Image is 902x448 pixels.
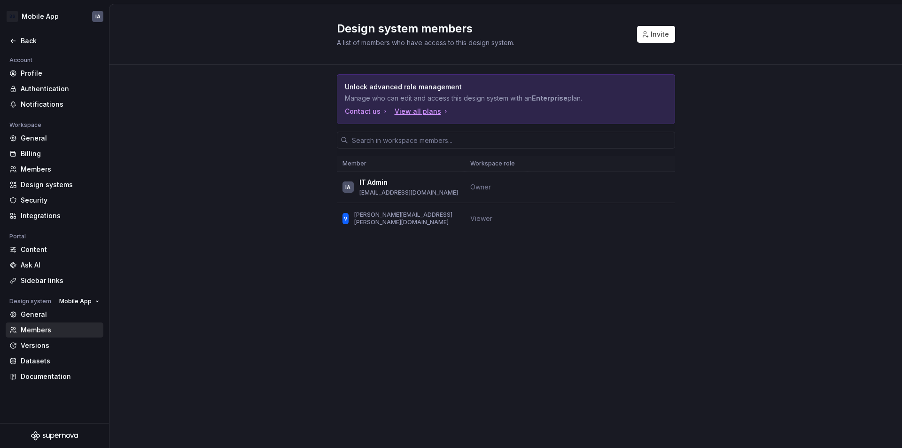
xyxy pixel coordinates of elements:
[359,189,458,196] p: [EMAIL_ADDRESS][DOMAIN_NAME]
[345,82,601,92] p: Unlock advanced role management
[6,162,103,177] a: Members
[21,36,100,46] div: Back
[651,30,669,39] span: Invite
[21,196,100,205] div: Security
[21,356,100,366] div: Datasets
[395,107,450,116] button: View all plans
[359,178,388,187] p: IT Admin
[2,6,107,27] button: BSMobile AppIA
[21,211,100,220] div: Integrations
[6,81,103,96] a: Authentication
[31,431,78,440] svg: Supernova Logo
[337,39,514,47] span: A list of members who have access to this design system.
[6,322,103,338] a: Members
[354,211,459,226] p: [PERSON_NAME][EMAIL_ADDRESS][PERSON_NAME][DOMAIN_NAME]
[6,296,55,307] div: Design system
[21,165,100,174] div: Members
[21,310,100,319] div: General
[6,131,103,146] a: General
[6,354,103,369] a: Datasets
[6,369,103,384] a: Documentation
[345,182,350,192] div: IA
[337,156,465,172] th: Member
[21,372,100,381] div: Documentation
[21,84,100,94] div: Authentication
[6,146,103,161] a: Billing
[21,180,100,189] div: Design systems
[532,94,568,102] b: Enterprise
[465,156,528,172] th: Workspace role
[6,177,103,192] a: Design systems
[6,338,103,353] a: Versions
[345,94,601,103] p: Manage who can edit and access this design system with an plan.
[337,21,626,36] h2: Design system members
[6,273,103,288] a: Sidebar links
[21,260,100,270] div: Ask AI
[21,134,100,143] div: General
[7,11,18,22] div: BS
[345,107,389,116] a: Contact us
[95,13,101,20] div: IA
[21,100,100,109] div: Notifications
[21,149,100,158] div: Billing
[6,33,103,48] a: Back
[6,66,103,81] a: Profile
[6,208,103,223] a: Integrations
[6,97,103,112] a: Notifications
[6,119,45,131] div: Workspace
[6,193,103,208] a: Security
[21,341,100,350] div: Versions
[22,12,59,21] div: Mobile App
[637,26,675,43] button: Invite
[21,276,100,285] div: Sidebar links
[348,132,675,149] input: Search in workspace members...
[6,55,36,66] div: Account
[59,298,92,305] span: Mobile App
[6,242,103,257] a: Content
[6,307,103,322] a: General
[21,245,100,254] div: Content
[470,214,492,222] span: Viewer
[6,258,103,273] a: Ask AI
[21,325,100,335] div: Members
[6,231,30,242] div: Portal
[344,214,347,223] div: V
[470,183,491,191] span: Owner
[21,69,100,78] div: Profile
